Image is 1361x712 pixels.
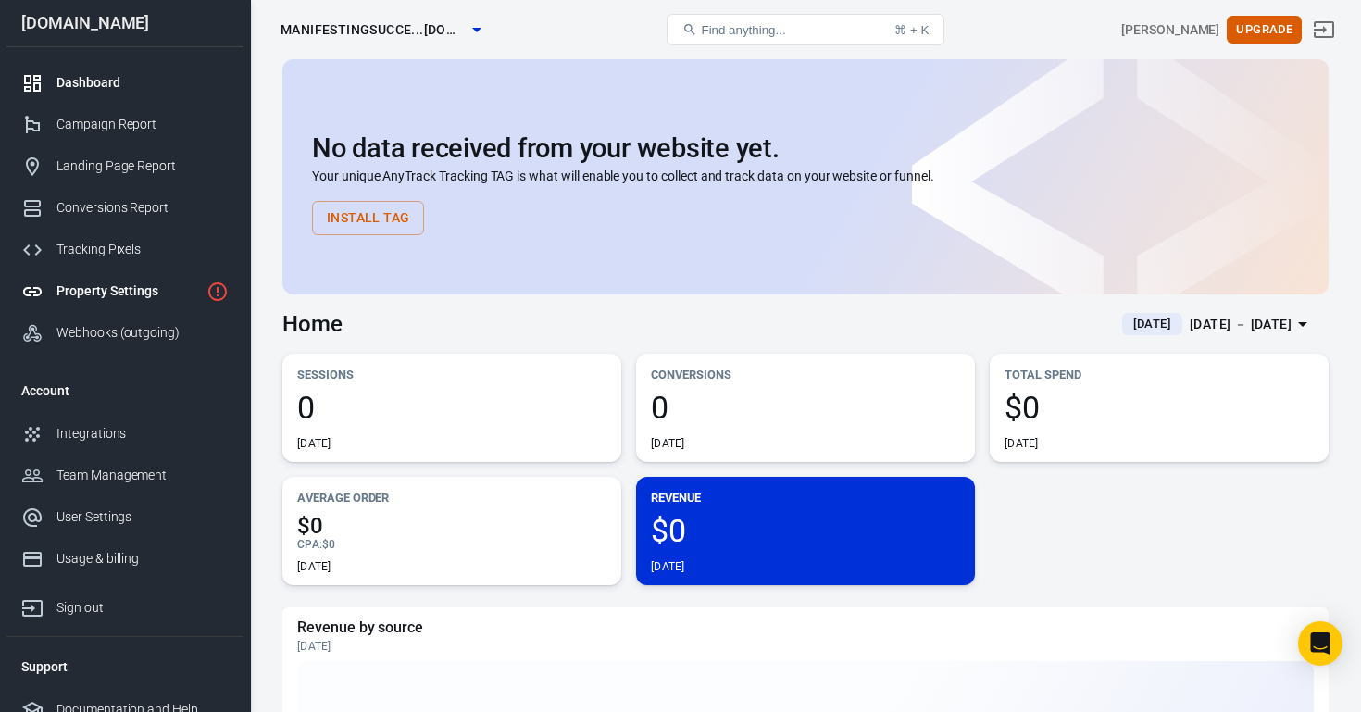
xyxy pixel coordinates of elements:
[312,167,1299,186] p: Your unique AnyTrack Tracking TAG is what will enable you to collect and track data on your websi...
[701,23,785,37] span: Find anything...
[56,598,229,618] div: Sign out
[297,618,1314,637] h5: Revenue by source
[1107,309,1329,340] button: [DATE][DATE] － [DATE]
[6,455,243,496] a: Team Management
[56,115,229,134] div: Campaign Report
[1121,20,1219,40] div: Account id: iK6JEc52
[312,133,1299,163] h2: No data received from your website yet.
[6,62,243,104] a: Dashboard
[297,488,606,507] p: Average Order
[1298,621,1342,666] div: Open Intercom Messenger
[322,538,335,551] span: $0
[297,639,1314,654] div: [DATE]
[651,488,960,507] p: Revenue
[56,281,199,301] div: Property Settings
[297,559,331,574] div: [DATE]
[6,145,243,187] a: Landing Page Report
[1005,436,1039,451] div: [DATE]
[1302,7,1346,52] a: Sign out
[273,13,488,47] button: manifestingsucce...[DOMAIN_NAME]
[297,436,331,451] div: [DATE]
[1190,313,1292,336] div: [DATE] － [DATE]
[281,19,466,42] span: manifestingsuccessenterprises.com
[6,312,243,354] a: Webhooks (outgoing)
[6,580,243,629] a: Sign out
[6,15,243,31] div: [DOMAIN_NAME]
[6,538,243,580] a: Usage & billing
[1126,315,1179,333] span: [DATE]
[651,559,685,574] div: [DATE]
[297,392,606,423] span: 0
[6,644,243,689] li: Support
[56,73,229,93] div: Dashboard
[297,515,606,537] span: $0
[56,424,229,443] div: Integrations
[651,392,960,423] span: 0
[206,281,229,303] svg: Property is not installed yet
[297,365,606,384] p: Sessions
[56,323,229,343] div: Webhooks (outgoing)
[312,201,424,235] button: Install Tag
[56,466,229,485] div: Team Management
[651,365,960,384] p: Conversions
[6,496,243,538] a: User Settings
[667,14,944,45] button: Find anything...⌘ + K
[56,507,229,527] div: User Settings
[56,198,229,218] div: Conversions Report
[6,413,243,455] a: Integrations
[6,104,243,145] a: Campaign Report
[56,156,229,176] div: Landing Page Report
[297,538,322,551] span: CPA :
[6,187,243,229] a: Conversions Report
[6,270,243,312] a: Property Settings
[282,311,343,337] h3: Home
[6,229,243,270] a: Tracking Pixels
[1227,16,1302,44] button: Upgrade
[1005,392,1314,423] span: $0
[1005,365,1314,384] p: Total Spend
[56,240,229,259] div: Tracking Pixels
[6,368,243,413] li: Account
[651,515,960,546] span: $0
[894,23,929,37] div: ⌘ + K
[651,436,685,451] div: [DATE]
[56,549,229,568] div: Usage & billing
